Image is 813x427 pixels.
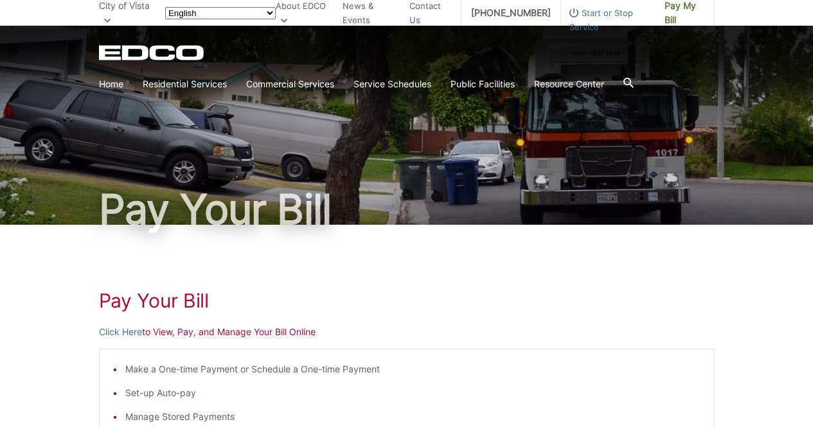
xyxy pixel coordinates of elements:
select: Select a language [165,7,276,19]
li: Manage Stored Payments [125,410,701,424]
a: Commercial Services [246,77,334,91]
a: EDCD logo. Return to the homepage. [99,45,206,60]
a: Public Facilities [451,77,515,91]
h1: Pay Your Bill [99,289,715,312]
li: Make a One-time Payment or Schedule a One-time Payment [125,362,701,376]
li: Set-up Auto-pay [125,386,701,400]
a: Click Here [99,325,142,339]
a: Service Schedules [353,77,431,91]
a: Resource Center [534,77,604,91]
p: to View, Pay, and Manage Your Bill Online [99,325,715,339]
a: Residential Services [143,77,227,91]
h1: Pay Your Bill [99,189,715,230]
a: Home [99,77,123,91]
